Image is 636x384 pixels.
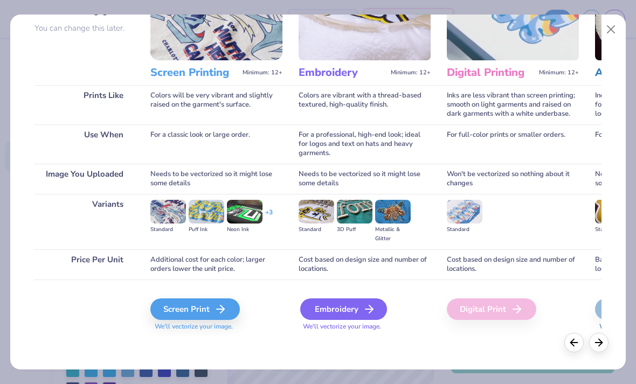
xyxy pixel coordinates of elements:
[300,298,387,320] div: Embroidery
[299,164,431,194] div: Needs to be vectorized so it might lose some details
[601,19,621,40] button: Close
[227,225,262,234] div: Neon Ink
[34,164,134,194] div: Image You Uploaded
[34,194,134,249] div: Variants
[150,225,186,234] div: Standard
[299,200,334,224] img: Standard
[34,24,134,33] p: You can change this later.
[150,298,240,320] div: Screen Print
[34,124,134,164] div: Use When
[447,225,482,234] div: Standard
[337,225,372,234] div: 3D Puff
[539,69,579,76] span: Minimum: 12+
[447,200,482,224] img: Standard
[34,249,134,280] div: Price Per Unit
[447,298,536,320] div: Digital Print
[150,66,238,80] h3: Screen Printing
[447,249,579,280] div: Cost based on design size and number of locations.
[150,124,282,164] div: For a classic look or large order.
[299,225,334,234] div: Standard
[595,200,631,224] img: Standard
[34,85,134,124] div: Prints Like
[299,85,431,124] div: Colors are vibrant with a thread-based textured, high-quality finish.
[337,200,372,224] img: 3D Puff
[299,124,431,164] div: For a professional, high-end look; ideal for logos and text on hats and heavy garments.
[447,164,579,194] div: Won't be vectorized so nothing about it changes
[375,200,411,224] img: Metallic & Glitter
[375,225,411,243] div: Metallic & Glitter
[150,164,282,194] div: Needs to be vectorized so it might lose some details
[595,225,631,234] div: Standard
[150,85,282,124] div: Colors will be very vibrant and slightly raised on the garment's surface.
[447,124,579,164] div: For full-color prints or smaller orders.
[299,66,386,80] h3: Embroidery
[227,200,262,224] img: Neon Ink
[265,208,273,226] div: + 3
[299,249,431,280] div: Cost based on design size and number of locations.
[150,322,282,331] span: We'll vectorize your image.
[391,69,431,76] span: Minimum: 12+
[447,85,579,124] div: Inks are less vibrant than screen printing; smooth on light garments and raised on dark garments ...
[299,322,431,331] span: We'll vectorize your image.
[189,200,224,224] img: Puff Ink
[243,69,282,76] span: Minimum: 12+
[447,66,535,80] h3: Digital Printing
[150,249,282,280] div: Additional cost for each color; larger orders lower the unit price.
[189,225,224,234] div: Puff Ink
[150,200,186,224] img: Standard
